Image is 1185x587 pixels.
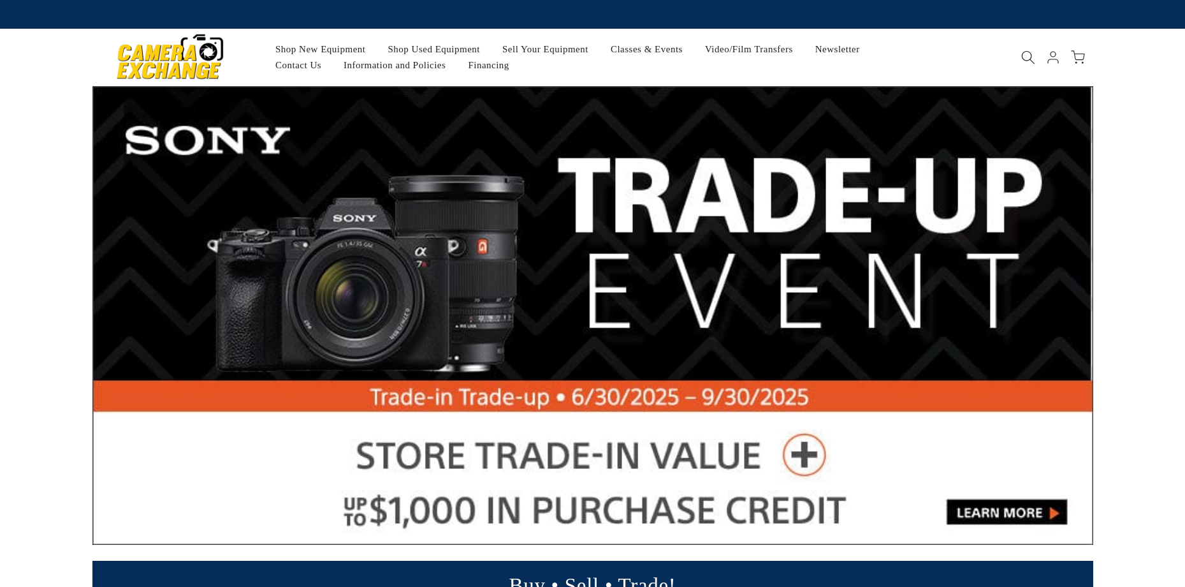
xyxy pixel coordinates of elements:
li: Page dot 4 [596,523,603,530]
a: Information and Policies [333,57,457,73]
a: Contact Us [264,57,332,73]
a: Classes & Events [599,41,694,57]
a: Shop Used Equipment [377,41,491,57]
a: Video/Film Transfers [694,41,804,57]
li: Page dot 2 [569,523,576,530]
li: Page dot 6 [623,523,630,530]
li: Page dot 3 [583,523,590,530]
a: Shop New Equipment [264,41,377,57]
a: Sell Your Equipment [491,41,599,57]
li: Page dot 5 [609,523,616,530]
li: Page dot 1 [556,523,563,530]
a: Newsletter [804,41,871,57]
a: Financing [457,57,521,73]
